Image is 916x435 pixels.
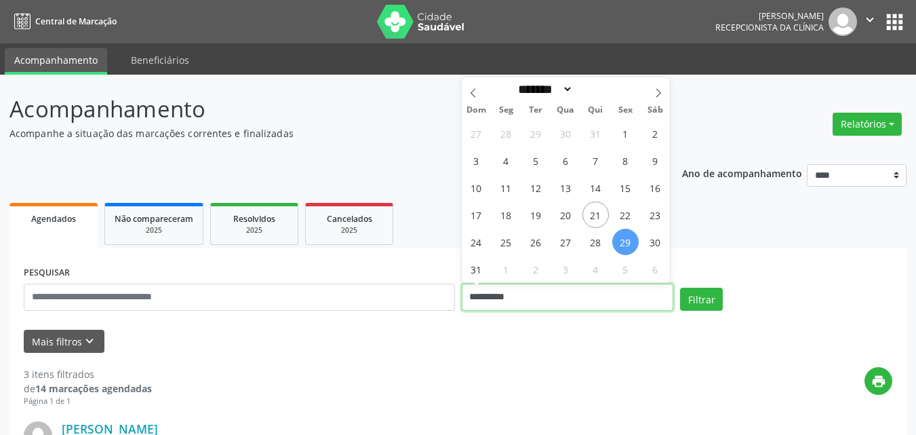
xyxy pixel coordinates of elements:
span: Agosto 19, 2025 [523,202,549,228]
span: Resolvidos [233,213,275,225]
span: Agosto 31, 2025 [463,256,490,282]
p: Ano de acompanhamento [682,164,802,181]
span: Agosto 22, 2025 [612,202,639,228]
span: Agosto 29, 2025 [612,229,639,255]
div: de [24,381,152,396]
span: Agosto 28, 2025 [582,229,609,255]
span: Central de Marcação [35,16,117,27]
span: Agosto 15, 2025 [612,174,639,201]
span: Agosto 10, 2025 [463,174,490,201]
span: Qui [580,106,610,115]
span: Agosto 4, 2025 [493,147,519,174]
span: Seg [491,106,521,115]
span: Setembro 1, 2025 [493,256,519,282]
span: Agosto 17, 2025 [463,202,490,228]
a: Central de Marcação [9,10,117,33]
span: Agosto 30, 2025 [642,229,669,255]
span: Agosto 23, 2025 [642,202,669,228]
span: Julho 28, 2025 [493,120,519,147]
div: Página 1 de 1 [24,396,152,407]
div: 2025 [315,225,383,235]
span: Ter [521,106,551,115]
div: 3 itens filtrados [24,367,152,381]
input: Year [573,82,618,96]
button: print [864,367,892,395]
span: Agosto 14, 2025 [582,174,609,201]
a: Beneficiários [121,48,199,72]
button: apps [883,10,907,34]
button: Filtrar [680,288,723,311]
select: Month [514,82,574,96]
span: Agosto 24, 2025 [463,229,490,255]
span: Agosto 12, 2025 [523,174,549,201]
img: img [829,7,857,36]
span: Agosto 18, 2025 [493,202,519,228]
i:  [862,12,877,27]
span: Agosto 25, 2025 [493,229,519,255]
span: Agosto 16, 2025 [642,174,669,201]
p: Acompanhe a situação das marcações correntes e finalizadas [9,126,637,140]
span: Dom [462,106,492,115]
i: keyboard_arrow_down [82,334,97,349]
button: Relatórios [833,113,902,136]
div: 2025 [220,225,288,235]
span: Cancelados [327,213,372,225]
span: Agosto 8, 2025 [612,147,639,174]
button: Mais filtroskeyboard_arrow_down [24,330,104,354]
span: Agosto 5, 2025 [523,147,549,174]
a: Acompanhamento [5,48,107,75]
span: Setembro 4, 2025 [582,256,609,282]
span: Sex [610,106,640,115]
p: Acompanhamento [9,92,637,126]
span: Agosto 9, 2025 [642,147,669,174]
div: [PERSON_NAME] [715,10,824,22]
span: Agosto 1, 2025 [612,120,639,147]
strong: 14 marcações agendadas [35,382,152,395]
span: Agendados [31,213,76,225]
div: 2025 [115,225,193,235]
span: Recepcionista da clínica [715,22,824,33]
span: Agosto 27, 2025 [553,229,579,255]
i: print [871,374,886,389]
span: Agosto 11, 2025 [493,174,519,201]
span: Julho 27, 2025 [463,120,490,147]
span: Julho 29, 2025 [523,120,549,147]
button:  [857,7,883,36]
span: Setembro 5, 2025 [612,256,639,282]
span: Agosto 3, 2025 [463,147,490,174]
span: Agosto 13, 2025 [553,174,579,201]
span: Julho 31, 2025 [582,120,609,147]
span: Agosto 7, 2025 [582,147,609,174]
label: PESQUISAR [24,263,70,284]
span: Setembro 2, 2025 [523,256,549,282]
span: Setembro 6, 2025 [642,256,669,282]
span: Agosto 20, 2025 [553,202,579,228]
span: Julho 30, 2025 [553,120,579,147]
span: Agosto 2, 2025 [642,120,669,147]
span: Não compareceram [115,213,193,225]
span: Qua [551,106,580,115]
span: Agosto 26, 2025 [523,229,549,255]
span: Agosto 21, 2025 [582,202,609,228]
span: Sáb [640,106,670,115]
span: Agosto 6, 2025 [553,147,579,174]
span: Setembro 3, 2025 [553,256,579,282]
